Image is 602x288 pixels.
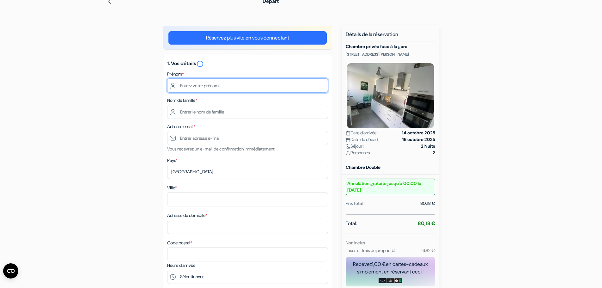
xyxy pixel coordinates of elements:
h5: 1. Vos détails [167,60,328,68]
strong: 2 Nuits [421,143,435,150]
strong: 14 octobre 2025 [402,130,435,136]
img: moon.svg [346,144,350,149]
div: Prix total : [346,200,365,207]
h5: Chambre privée face à la gare [346,44,435,49]
a: Réservez plus vite en vous connectant [168,31,327,45]
span: Date d'arrivée : [346,130,378,136]
img: user_icon.svg [346,151,350,156]
label: Adresse du domicile [167,212,207,219]
img: calendar.svg [346,138,350,142]
img: uber-uber-eats-card.png [394,278,402,283]
label: Pays [167,157,178,164]
small: 16,82 € [421,248,435,253]
input: Entrer le nom de famille [167,105,328,119]
h5: Détails de la réservation [346,31,435,41]
strong: 80,18 € [418,220,435,227]
strong: 16 octobre 2025 [402,136,435,143]
img: adidas-card.png [386,278,394,283]
span: Date de départ : [346,136,380,143]
label: Adresse email [167,123,195,130]
small: Taxes et frais de propriété: [346,248,395,253]
small: Vous recevrez un e-mail de confirmation immédiatement [167,146,275,152]
label: Prénom [167,71,184,77]
img: amazon-card-no-text.png [379,278,386,283]
span: Total: [346,220,357,227]
p: [STREET_ADDRESS][PERSON_NAME] [346,52,435,57]
small: Annulation gratuite jusqu'a 00:00 le [DATE] [346,179,435,195]
span: Séjour : [346,143,364,150]
img: calendar.svg [346,131,350,136]
label: Heure d'arrivée [167,262,195,269]
input: Entrer adresse e-mail [167,131,328,145]
label: Nom de famille [167,97,197,104]
input: Entrez votre prénom [167,78,328,93]
label: Code postal [167,240,192,246]
div: 80,18 € [420,200,435,207]
a: error_outline [196,60,204,67]
div: Recevez en cartes-cadeaux simplement en réservant ceci ! [346,260,435,276]
b: Chambre Double [346,164,380,170]
small: Non inclus [346,240,365,246]
button: Ouvrir le widget CMP [3,263,18,279]
span: Personnes : [346,150,372,156]
strong: 2 [433,150,435,156]
label: Ville [167,185,177,191]
span: 1,00 € [372,261,386,267]
i: error_outline [196,60,204,68]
